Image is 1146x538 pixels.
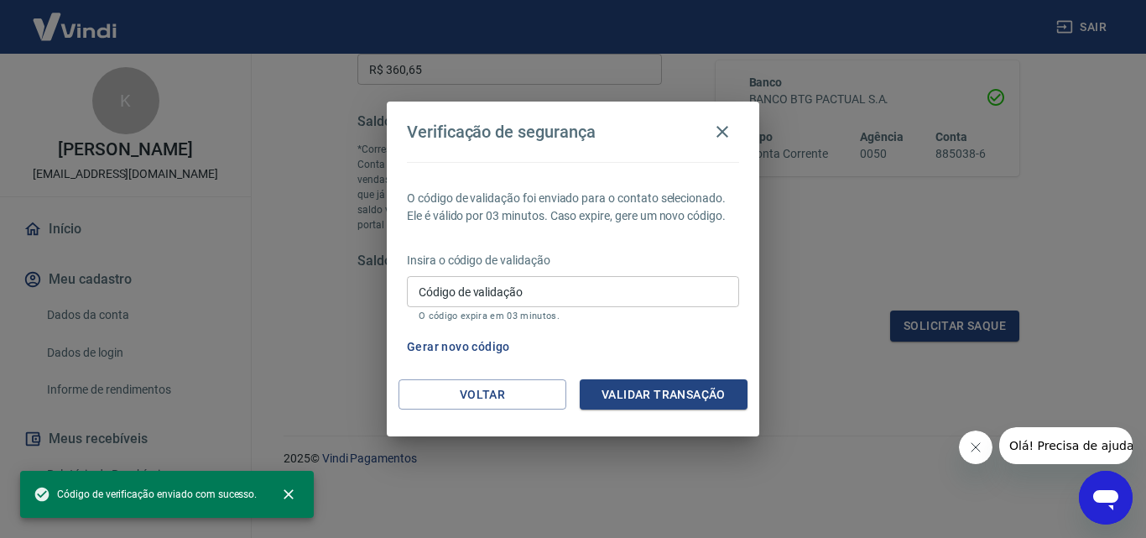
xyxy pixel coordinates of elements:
h4: Verificação de segurança [407,122,596,142]
iframe: Mensagem da empresa [999,427,1133,464]
iframe: Fechar mensagem [959,431,992,464]
button: Validar transação [580,379,748,410]
span: Olá! Precisa de ajuda? [10,12,141,25]
p: O código de validação foi enviado para o contato selecionado. Ele é válido por 03 minutos. Caso e... [407,190,739,225]
button: close [270,476,307,513]
button: Voltar [398,379,566,410]
iframe: Botão para abrir a janela de mensagens [1079,471,1133,525]
p: O código expira em 03 minutos. [419,311,727,321]
button: Gerar novo código [400,332,517,363]
span: Código de verificação enviado com sucesso. [34,486,257,503]
p: Insira o código de validação [407,252,739,269]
